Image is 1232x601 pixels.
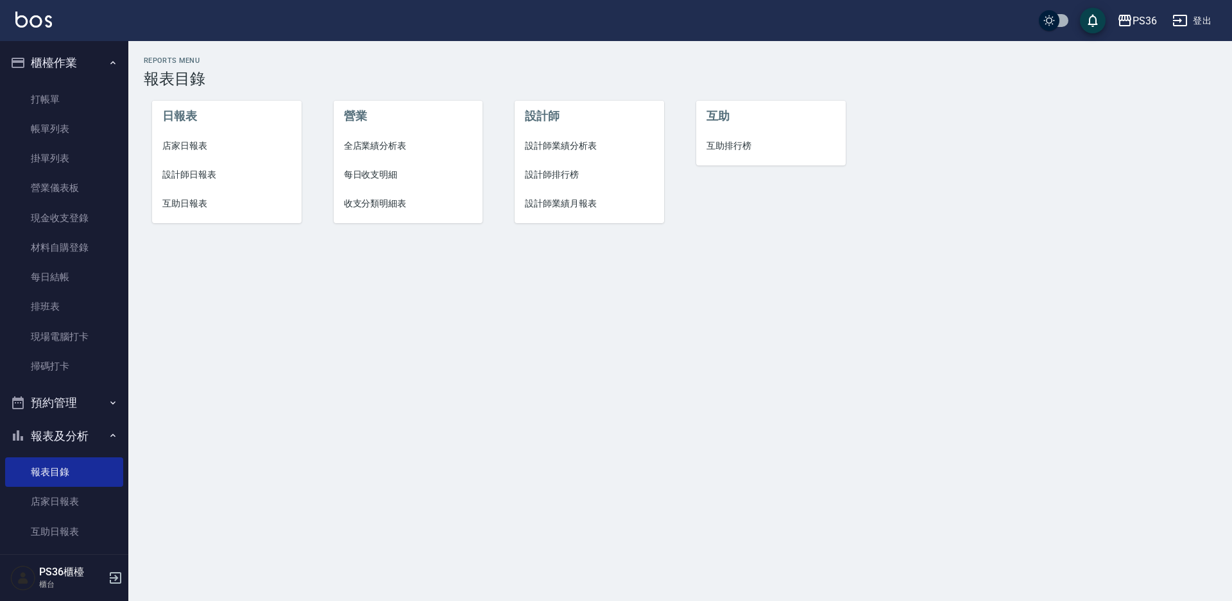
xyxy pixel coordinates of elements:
a: 掛單列表 [5,144,123,173]
span: 全店業績分析表 [344,139,473,153]
button: 櫃檯作業 [5,46,123,80]
a: 收支分類明細表 [334,189,483,218]
div: PS36 [1133,13,1157,29]
li: 日報表 [152,101,302,131]
img: Person [10,565,36,591]
a: 設計師日報表 [152,160,302,189]
button: 預約管理 [5,386,123,419]
li: 互助 [696,101,846,131]
a: 現場電腦打卡 [5,322,123,351]
span: 店家日報表 [162,139,291,153]
span: 設計師排行榜 [525,168,654,182]
a: 排班表 [5,292,123,321]
a: 材料自購登錄 [5,233,123,262]
a: 全店業績分析表 [334,131,483,160]
span: 設計師業績分析表 [525,139,654,153]
a: 互助日報表 [5,517,123,546]
button: save [1080,8,1106,33]
a: 互助日報表 [152,189,302,218]
a: 帳單列表 [5,114,123,144]
h3: 報表目錄 [144,70,1217,88]
span: 每日收支明細 [344,168,473,182]
button: 報表及分析 [5,419,123,453]
span: 互助排行榜 [706,139,835,153]
p: 櫃台 [39,579,105,590]
li: 設計師 [515,101,664,131]
li: 營業 [334,101,483,131]
span: 收支分類明細表 [344,197,473,210]
span: 設計師業績月報表 [525,197,654,210]
a: 現金收支登錄 [5,203,123,233]
a: 每日結帳 [5,262,123,292]
span: 互助日報表 [162,197,291,210]
h2: Reports Menu [144,56,1217,65]
h5: PS36櫃檯 [39,566,105,579]
span: 設計師日報表 [162,168,291,182]
a: 互助排行榜 [696,131,846,160]
img: Logo [15,12,52,28]
a: 設計師排行榜 [515,160,664,189]
a: 打帳單 [5,85,123,114]
a: 報表目錄 [5,457,123,487]
a: 店家日報表 [152,131,302,160]
button: 登出 [1167,9,1217,33]
a: 設計師業績分析表 [515,131,664,160]
a: 互助排行榜 [5,546,123,576]
a: 營業儀表板 [5,173,123,203]
a: 店家日報表 [5,487,123,516]
button: PS36 [1112,8,1162,34]
a: 掃碼打卡 [5,351,123,381]
a: 設計師業績月報表 [515,189,664,218]
a: 每日收支明細 [334,160,483,189]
